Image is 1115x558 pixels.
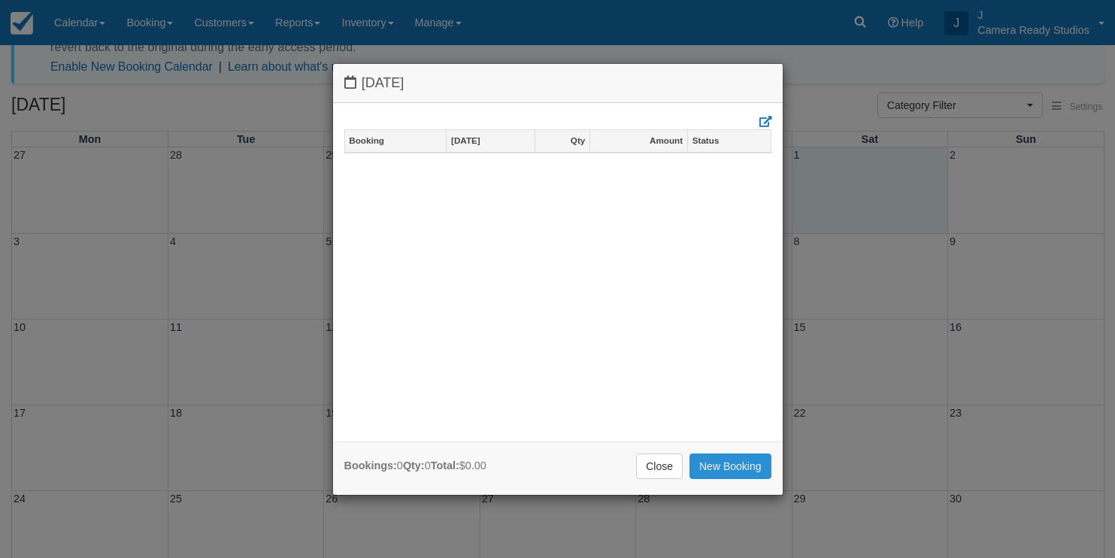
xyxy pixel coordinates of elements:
[344,459,397,472] strong: Bookings:
[447,130,534,151] a: [DATE]
[636,453,683,479] a: Close
[344,75,771,91] h4: [DATE]
[431,459,459,472] strong: Total:
[345,130,447,151] a: Booking
[689,453,771,479] a: New Booking
[344,458,486,474] div: 0 0 $0.00
[403,459,425,472] strong: Qty:
[688,130,771,151] a: Status
[535,130,589,151] a: Qty
[590,130,687,151] a: Amount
